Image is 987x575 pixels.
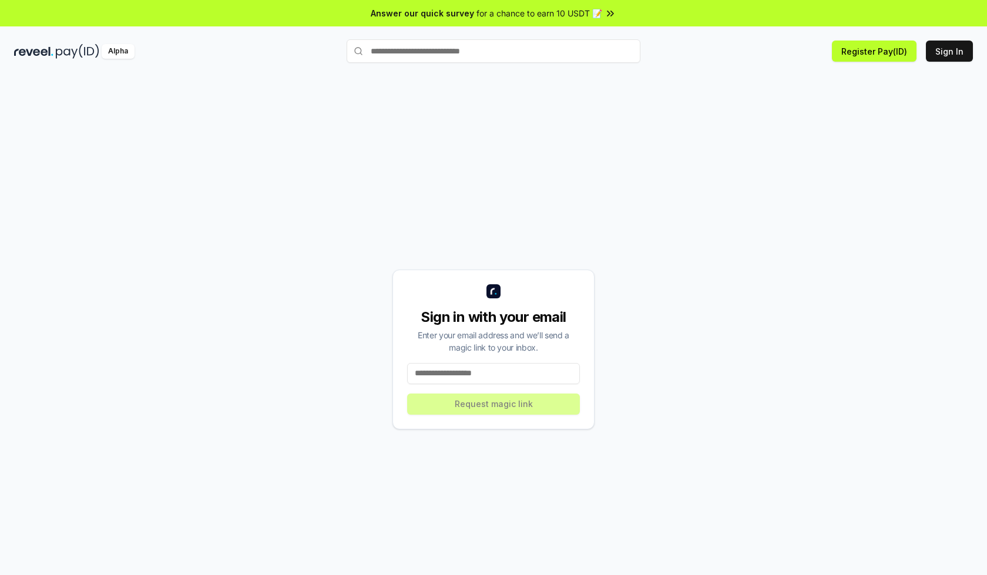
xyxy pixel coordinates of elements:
img: pay_id [56,44,99,59]
img: logo_small [486,284,501,298]
img: reveel_dark [14,44,53,59]
div: Alpha [102,44,135,59]
span: Answer our quick survey [371,7,474,19]
button: Register Pay(ID) [832,41,916,62]
div: Enter your email address and we’ll send a magic link to your inbox. [407,329,580,354]
span: for a chance to earn 10 USDT 📝 [476,7,602,19]
div: Sign in with your email [407,308,580,327]
button: Sign In [926,41,973,62]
